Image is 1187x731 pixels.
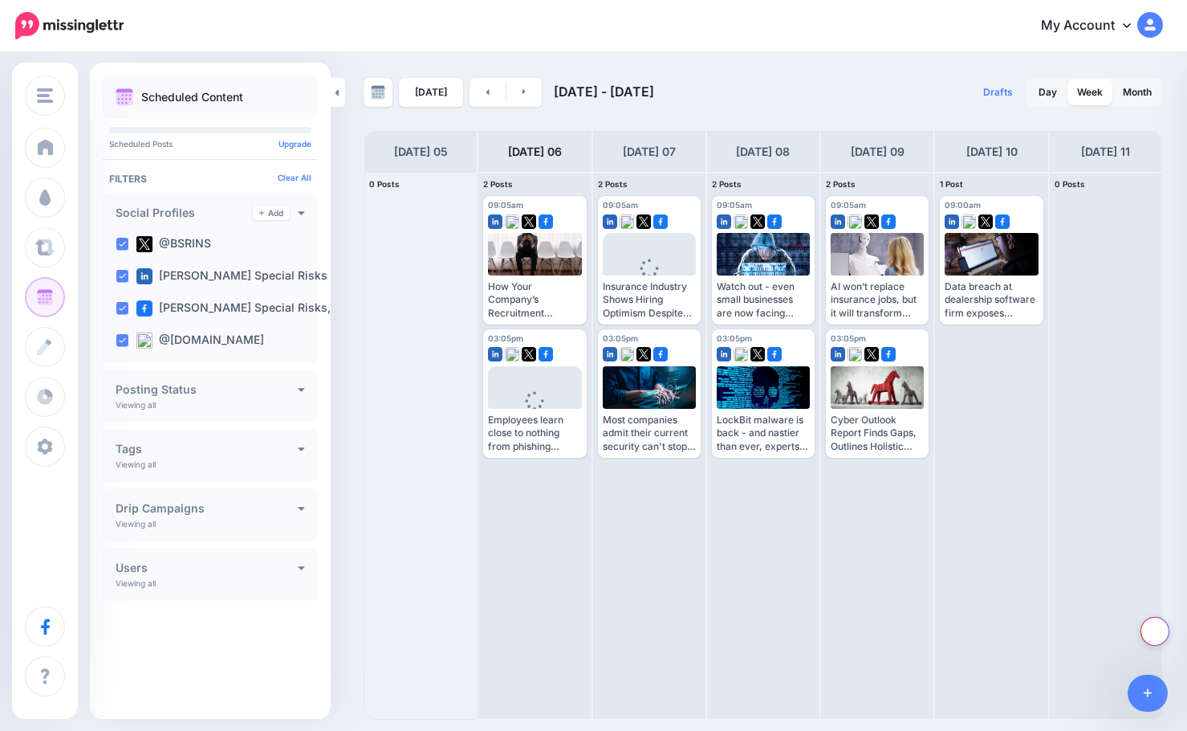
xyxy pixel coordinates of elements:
img: linkedin-square.png [603,347,617,361]
img: bluesky-square.png [505,347,519,361]
img: twitter-square.png [978,214,993,229]
img: bluesky-square.png [734,214,748,229]
div: Most companies admit their current security can't stop AI cybercrime [URL][DOMAIN_NAME] [603,414,696,453]
img: twitter-square.png [522,347,536,361]
img: calendar-grey-darker.png [371,85,385,100]
span: [DATE] - [DATE] [554,84,654,100]
img: bluesky-square.png [961,214,976,229]
span: 09:05am [831,200,866,210]
h4: Filters [109,173,311,185]
img: facebook-square.png [653,214,668,229]
h4: Users [116,562,298,574]
span: 09:05am [717,200,752,210]
span: 2 Posts [826,179,856,189]
div: Employees learn close to nothing from phishing training, and this is why [URL][DOMAIN_NAME] [488,414,581,453]
img: linkedin-square.png [831,347,845,361]
img: facebook-square.png [539,347,553,361]
img: twitter-square.png [136,236,152,252]
label: [PERSON_NAME] Special Risks, … [136,300,344,316]
h4: Tags [116,443,298,455]
img: facebook-square.png [995,214,1010,229]
span: 03:05pm [831,333,866,343]
img: linkedin-square.png [831,214,845,229]
img: bluesky-square.png [620,347,634,361]
img: bluesky-square.png [505,214,519,229]
span: 1 Post [940,179,963,189]
p: Viewing all [116,400,156,410]
h4: [DATE] 10 [966,142,1018,161]
img: twitter-square.png [750,347,765,361]
div: Insurance Industry Shows Hiring Optimism Despite Persistent Talent Challenges [URL][DOMAIN_NAME] [603,280,696,320]
span: 03:05pm [603,333,638,343]
p: Viewing all [116,459,156,469]
span: 09:05am [603,200,638,210]
img: facebook-square.png [881,347,896,361]
img: bluesky-square.png [734,347,748,361]
img: twitter-square.png [522,214,536,229]
span: 2 Posts [483,179,513,189]
span: 2 Posts [598,179,628,189]
img: facebook-square.png [653,347,668,361]
a: Drafts [974,78,1022,107]
div: Data breach at dealership software firm exposes 766,000 clients [URL][DOMAIN_NAME] [945,280,1038,320]
p: Viewing all [116,519,156,529]
span: 0 Posts [369,179,400,189]
img: facebook-square.png [539,214,553,229]
h4: [DATE] 11 [1081,142,1130,161]
img: twitter-square.png [636,214,651,229]
img: calendar.png [116,88,133,106]
h4: Drip Campaigns [116,503,298,514]
a: Week [1067,80,1112,105]
img: linkedin-square.png [717,214,731,229]
span: 2 Posts [712,179,742,189]
img: bluesky-square.png [848,347,862,361]
span: 09:05am [488,200,523,210]
img: linkedin-square.png [488,214,502,229]
span: 09:00am [945,200,981,210]
img: linkedin-square.png [488,347,502,361]
a: Add [253,206,290,220]
div: Loading [513,391,557,433]
a: Clear All [278,173,311,182]
img: twitter-square.png [750,214,765,229]
span: 0 Posts [1055,179,1085,189]
label: @BSRINS [136,236,211,252]
p: Scheduled Content [141,92,243,103]
a: My Account [1025,6,1163,46]
img: facebook-square.png [136,300,152,316]
img: facebook-square.png [881,214,896,229]
img: linkedin-square.png [136,268,152,284]
h4: [DATE] 06 [508,142,562,161]
h4: [DATE] 09 [851,142,904,161]
div: Cyber Outlook Report Finds Gaps, Outlines Holistic Approach to Protections [URL][DOMAIN_NAME] [831,414,924,453]
span: 03:05pm [488,333,523,343]
h4: Posting Status [116,384,298,395]
span: 03:05pm [717,333,752,343]
h4: Social Profiles [116,207,253,218]
h4: [DATE] 05 [394,142,448,161]
p: Scheduled Posts [109,140,311,148]
a: Upgrade [278,139,311,149]
img: linkedin-square.png [603,214,617,229]
label: [PERSON_NAME] Special Risks (… [136,268,345,284]
img: bluesky-square.png [620,214,634,229]
label: @[DOMAIN_NAME] [136,333,264,349]
h4: [DATE] 07 [623,142,676,161]
img: bluesky-square.png [848,214,862,229]
img: bluesky-square.png [136,333,152,349]
img: twitter-square.png [864,214,879,229]
a: Month [1113,80,1161,105]
div: Loading [627,259,671,300]
div: LockBit malware is back - and nastier than ever, experts claim [URL][DOMAIN_NAME] [717,414,810,453]
img: linkedin-square.png [945,214,959,229]
img: facebook-square.png [767,347,782,361]
img: twitter-square.png [864,347,879,361]
img: twitter-square.png [636,347,651,361]
div: How Your Company’s Recruitment Practices Might Be Driving Candidates Away [URL][DOMAIN_NAME] [488,280,581,320]
p: Viewing all [116,578,156,588]
a: Day [1029,80,1067,105]
img: linkedin-square.png [717,347,731,361]
a: [DATE] [399,78,463,107]
img: facebook-square.png [767,214,782,229]
div: AI won’t replace insurance jobs, but it will transform them [URL][DOMAIN_NAME] [831,280,924,320]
